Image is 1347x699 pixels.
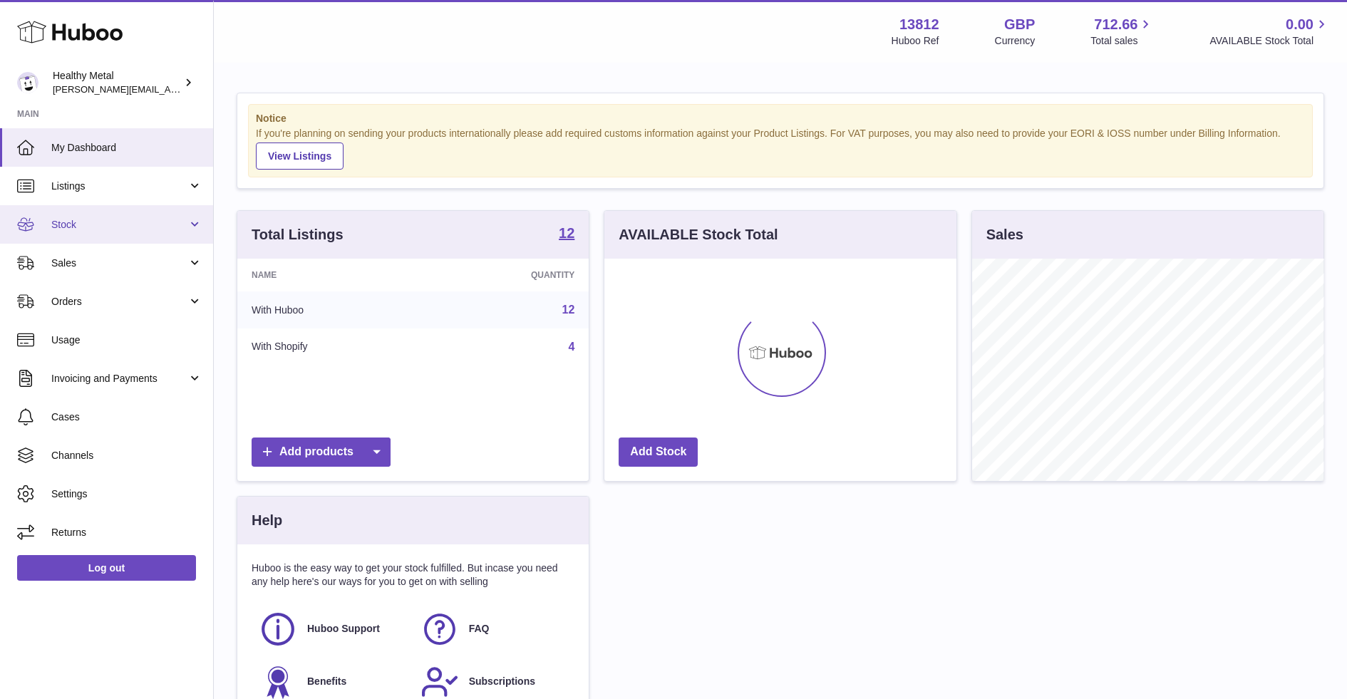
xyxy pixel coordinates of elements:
[17,72,38,93] img: jose@healthy-metal.com
[986,225,1023,244] h3: Sales
[237,259,427,291] th: Name
[51,141,202,155] span: My Dashboard
[259,610,406,648] a: Huboo Support
[420,610,568,648] a: FAQ
[559,226,574,243] a: 12
[252,561,574,589] p: Huboo is the easy way to get your stock fulfilled. But incase you need any help here's our ways f...
[559,226,574,240] strong: 12
[51,487,202,501] span: Settings
[237,328,427,366] td: With Shopify
[619,225,778,244] h3: AVAILABLE Stock Total
[51,218,187,232] span: Stock
[995,34,1036,48] div: Currency
[1209,34,1330,48] span: AVAILABLE Stock Total
[51,449,202,462] span: Channels
[51,333,202,347] span: Usage
[51,257,187,270] span: Sales
[469,622,490,636] span: FAQ
[469,675,535,688] span: Subscriptions
[562,304,575,316] a: 12
[1090,34,1154,48] span: Total sales
[619,437,698,467] a: Add Stock
[17,555,196,581] a: Log out
[1209,15,1330,48] a: 0.00 AVAILABLE Stock Total
[568,341,574,353] a: 4
[53,69,181,96] div: Healthy Metal
[1004,15,1035,34] strong: GBP
[51,410,202,424] span: Cases
[51,526,202,539] span: Returns
[252,511,282,530] h3: Help
[51,295,187,309] span: Orders
[307,622,380,636] span: Huboo Support
[252,225,344,244] h3: Total Listings
[307,675,346,688] span: Benefits
[1286,15,1314,34] span: 0.00
[51,372,187,385] span: Invoicing and Payments
[53,83,286,95] span: [PERSON_NAME][EMAIL_ADDRESS][DOMAIN_NAME]
[427,259,589,291] th: Quantity
[256,112,1305,125] strong: Notice
[1090,15,1154,48] a: 712.66 Total sales
[256,127,1305,170] div: If you're planning on sending your products internationally please add required customs informati...
[892,34,939,48] div: Huboo Ref
[237,291,427,328] td: With Huboo
[899,15,939,34] strong: 13812
[256,143,344,170] a: View Listings
[252,437,391,467] a: Add products
[1094,15,1137,34] span: 712.66
[51,180,187,193] span: Listings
